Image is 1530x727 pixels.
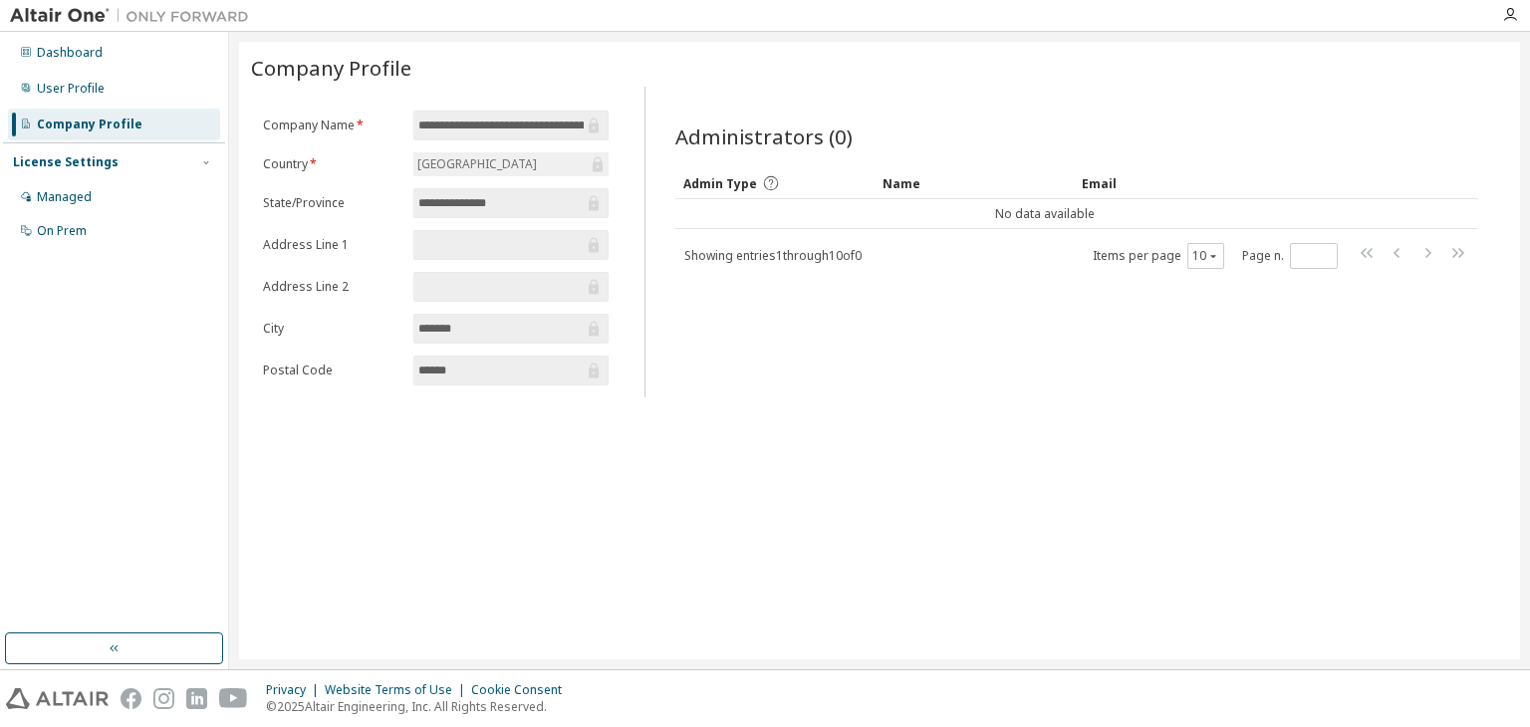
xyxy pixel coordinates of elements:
img: linkedin.svg [186,688,207,709]
label: State/Province [263,195,401,211]
label: Company Name [263,118,401,133]
span: Administrators (0) [675,122,853,150]
label: Postal Code [263,363,401,378]
img: altair_logo.svg [6,688,109,709]
img: facebook.svg [121,688,141,709]
div: [GEOGRAPHIC_DATA] [414,153,540,175]
div: On Prem [37,223,87,239]
span: Page n. [1242,243,1338,269]
label: Country [263,156,401,172]
div: Privacy [266,682,325,698]
div: Name [883,167,1066,199]
div: License Settings [13,154,119,170]
span: Items per page [1093,243,1224,269]
div: Managed [37,189,92,205]
span: Company Profile [251,54,411,82]
div: Cookie Consent [471,682,574,698]
div: Company Profile [37,117,142,132]
div: [GEOGRAPHIC_DATA] [413,152,609,176]
div: Dashboard [37,45,103,61]
td: No data available [675,199,1414,229]
button: 10 [1192,248,1219,264]
p: © 2025 Altair Engineering, Inc. All Rights Reserved. [266,698,574,715]
img: instagram.svg [153,688,174,709]
label: Address Line 1 [263,237,401,253]
span: Admin Type [683,175,757,192]
img: Altair One [10,6,259,26]
div: Website Terms of Use [325,682,471,698]
img: youtube.svg [219,688,248,709]
label: City [263,321,401,337]
div: Email [1082,167,1265,199]
label: Address Line 2 [263,279,401,295]
div: User Profile [37,81,105,97]
span: Showing entries 1 through 10 of 0 [684,247,862,264]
